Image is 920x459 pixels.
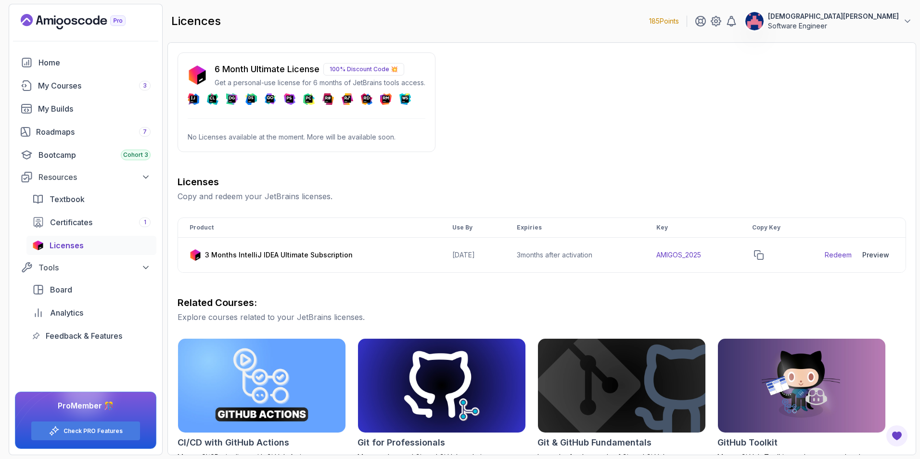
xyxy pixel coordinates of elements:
[358,436,445,449] h2: Git for Professionals
[857,245,894,265] button: Preview
[645,218,741,238] th: Key
[645,238,741,273] td: AMIGOS_2025
[64,427,123,435] a: Check PRO Features
[50,240,84,251] span: Licenses
[752,248,766,262] button: copy-button
[38,149,151,161] div: Bootcamp
[178,175,906,189] h3: Licenses
[38,57,151,68] div: Home
[15,145,156,165] a: bootcamp
[50,284,72,295] span: Board
[215,78,425,88] p: Get a personal-use license for 6 months of JetBrains tools access.
[441,238,505,273] td: [DATE]
[26,213,156,232] a: certificates
[745,12,764,30] img: user profile image
[26,236,156,255] a: licenses
[50,217,92,228] span: Certificates
[768,21,899,31] p: Software Engineer
[21,14,148,29] a: Landing page
[188,132,425,142] p: No Licenses available at the moment. More will be available soon.
[26,326,156,345] a: feedback
[178,296,906,309] h3: Related Courses:
[15,99,156,118] a: builds
[537,436,652,449] h2: Git & GitHub Fundamentals
[50,193,85,205] span: Textbook
[190,249,201,261] img: jetbrains icon
[885,424,908,447] button: Open Feedback Button
[143,82,147,89] span: 3
[15,53,156,72] a: home
[46,330,122,342] span: Feedback & Features
[15,76,156,95] a: courses
[505,218,644,238] th: Expiries
[323,63,404,76] p: 100% Discount Code 💥
[32,241,44,250] img: jetbrains icon
[358,339,525,433] img: Git for Professionals card
[38,80,151,91] div: My Courses
[38,262,151,273] div: Tools
[31,421,141,441] button: Check PRO Features
[862,250,889,260] div: Preview
[144,218,146,226] span: 1
[15,259,156,276] button: Tools
[26,190,156,209] a: textbook
[178,191,906,202] p: Copy and redeem your JetBrains licenses.
[205,250,353,260] p: 3 Months IntelliJ IDEA Ultimate Subscription
[768,12,899,21] p: [DEMOGRAPHIC_DATA][PERSON_NAME]
[50,307,83,319] span: Analytics
[178,218,441,238] th: Product
[441,218,505,238] th: Use By
[15,168,156,186] button: Resources
[36,126,151,138] div: Roadmaps
[38,103,151,115] div: My Builds
[26,280,156,299] a: board
[171,13,221,29] h2: licences
[38,171,151,183] div: Resources
[745,12,912,31] button: user profile image[DEMOGRAPHIC_DATA][PERSON_NAME]Software Engineer
[15,122,156,141] a: roadmaps
[649,16,679,26] p: 185 Points
[538,339,705,433] img: Git & GitHub Fundamentals card
[143,128,147,136] span: 7
[188,65,207,85] img: jetbrains icon
[123,151,148,159] span: Cohort 3
[215,63,319,76] p: 6 Month Ultimate License
[741,218,813,238] th: Copy Key
[178,436,289,449] h2: CI/CD with GitHub Actions
[825,250,852,260] a: Redeem
[178,311,906,323] p: Explore courses related to your JetBrains licenses.
[26,303,156,322] a: analytics
[718,339,885,433] img: GitHub Toolkit card
[717,436,778,449] h2: GitHub Toolkit
[178,339,345,433] img: CI/CD with GitHub Actions card
[505,238,644,273] td: 3 months after activation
